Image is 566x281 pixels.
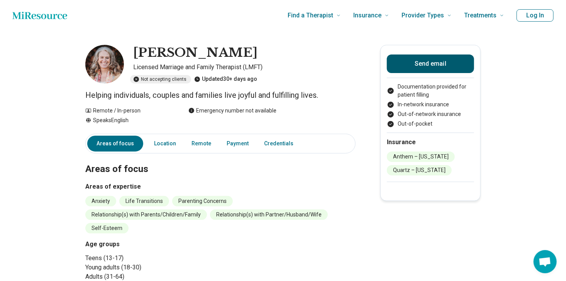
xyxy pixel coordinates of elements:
a: Areas of focus [87,136,143,152]
li: Teens (13-17) [85,254,217,263]
p: Licensed Marriage and Family Therapist (LMFT) [133,63,356,72]
h1: [PERSON_NAME] [133,45,258,61]
a: Remote [187,136,216,152]
a: Home page [12,8,67,23]
h2: Insurance [387,138,474,147]
ul: Payment options [387,83,474,128]
button: Send email [387,54,474,73]
div: Open chat [534,250,557,273]
li: Quartz – [US_STATE] [387,165,452,175]
span: Find a Therapist [288,10,333,21]
p: Helping individuals, couples and families live joyful and fulfilling lives. [85,90,356,100]
span: Provider Types [402,10,444,21]
div: Emergency number not available [188,107,276,115]
div: Not accepting clients [130,75,191,83]
li: Young adults (18-30) [85,263,217,272]
li: In-network insurance [387,100,474,109]
li: Relationship(s) with Parents/Children/Family [85,209,207,220]
h2: Areas of focus [85,144,356,176]
li: Anthem – [US_STATE] [387,152,455,162]
li: Life Transitions [119,196,169,206]
li: Out-of-network insurance [387,110,474,118]
h3: Areas of expertise [85,182,356,191]
button: Log In [517,9,554,22]
h3: Age groups [85,240,217,249]
li: Documentation provided for patient filling [387,83,474,99]
a: Location [149,136,181,152]
span: Insurance [353,10,381,21]
a: Credentials [259,136,303,152]
span: Treatments [464,10,497,21]
li: Out-of-pocket [387,120,474,128]
li: Parenting Concerns [172,196,233,206]
div: Speaks English [85,116,173,124]
li: Anxiety [85,196,116,206]
div: Remote / In-person [85,107,173,115]
a: Payment [222,136,253,152]
li: Self-Esteem [85,223,129,233]
img: Cynthia Clark-Ericksen, Licensed Marriage and Family Therapist (LMFT) [85,45,124,83]
div: Updated 30+ days ago [194,75,257,83]
li: Relationship(s) with Partner/Husband/Wife [210,209,328,220]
